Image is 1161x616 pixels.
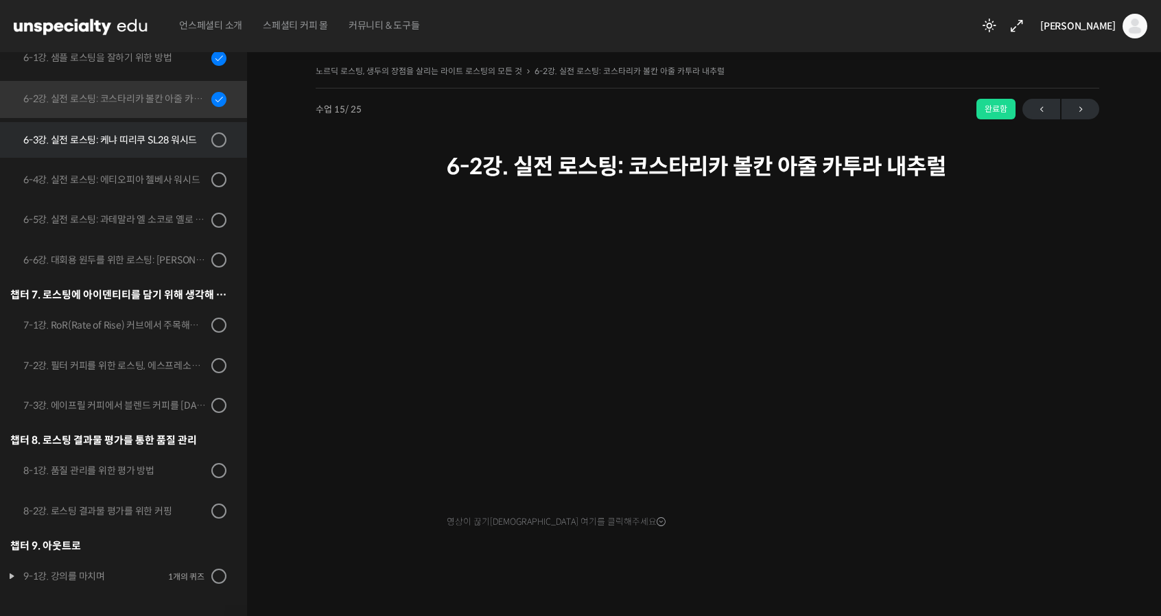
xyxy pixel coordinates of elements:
[1022,99,1060,119] a: ←이전
[10,285,226,304] div: 챕터 7. 로스팅에 아이덴티티를 담기 위해 생각해 볼 만한 주제들
[23,212,207,227] div: 6-5강. 실전 로스팅: 과테말라 엘 소코로 옐로 버번 워시드
[23,50,207,65] div: 6-1강. 샘플 로스팅을 잘하기 위한 방법
[212,455,228,466] span: 설정
[316,66,522,76] a: 노르딕 로스팅, 생두의 장점을 살리는 라이트 로스팅의 모든 것
[316,105,362,114] span: 수업 15
[23,398,207,413] div: 7-3강. 에이프릴 커피에서 블렌드 커피를 [DATE] 않는 이유
[23,463,207,478] div: 8-1강. 품질 관리를 위한 평가 방법
[1040,20,1116,32] span: [PERSON_NAME]
[1062,99,1099,119] a: 다음→
[976,99,1016,119] div: 완료함
[177,435,263,469] a: 설정
[23,358,207,373] div: 7-2강. 필터 커피를 위한 로스팅, 에스프레소를 위한 로스팅, 그리고 옴니 로스트
[23,172,207,187] div: 6-4강. 실전 로스팅: 에티오피아 첼베사 워시드
[10,431,226,449] div: 챕터 8. 로스팅 결과물 평가를 통한 품질 관리
[23,91,207,106] div: 6-2강. 실전 로스팅: 코스타리카 볼칸 아줄 카투라 내추럴
[23,504,207,519] div: 8-2강. 로스팅 결과물 평가를 위한 커핑
[91,435,177,469] a: 대화
[1062,100,1099,119] span: →
[345,104,362,115] span: / 25
[23,252,207,268] div: 6-6강. 대회용 원두를 위한 로스팅: [PERSON_NAME]
[23,569,164,584] div: 9-1강. 강의를 마치며
[43,455,51,466] span: 홈
[1022,100,1060,119] span: ←
[447,154,968,180] h1: 6-2강. 실전 로스팅: 코스타리카 볼칸 아줄 카투라 내추럴
[168,570,204,583] div: 1개의 퀴즈
[23,132,207,147] div: 6-3강. 실전 로스팅: 케냐 띠리쿠 SL28 워시드
[535,66,725,76] a: 6-2강. 실전 로스팅: 코스타리카 볼칸 아줄 카투라 내추럴
[10,536,226,555] div: 챕터 9. 아웃트로
[447,517,666,528] span: 영상이 끊기[DEMOGRAPHIC_DATA] 여기를 클릭해주세요
[23,318,207,333] div: 7-1강. RoR(Rate of Rise) 커브에서 주목해야 할 포인트들
[4,435,91,469] a: 홈
[126,456,142,467] span: 대화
